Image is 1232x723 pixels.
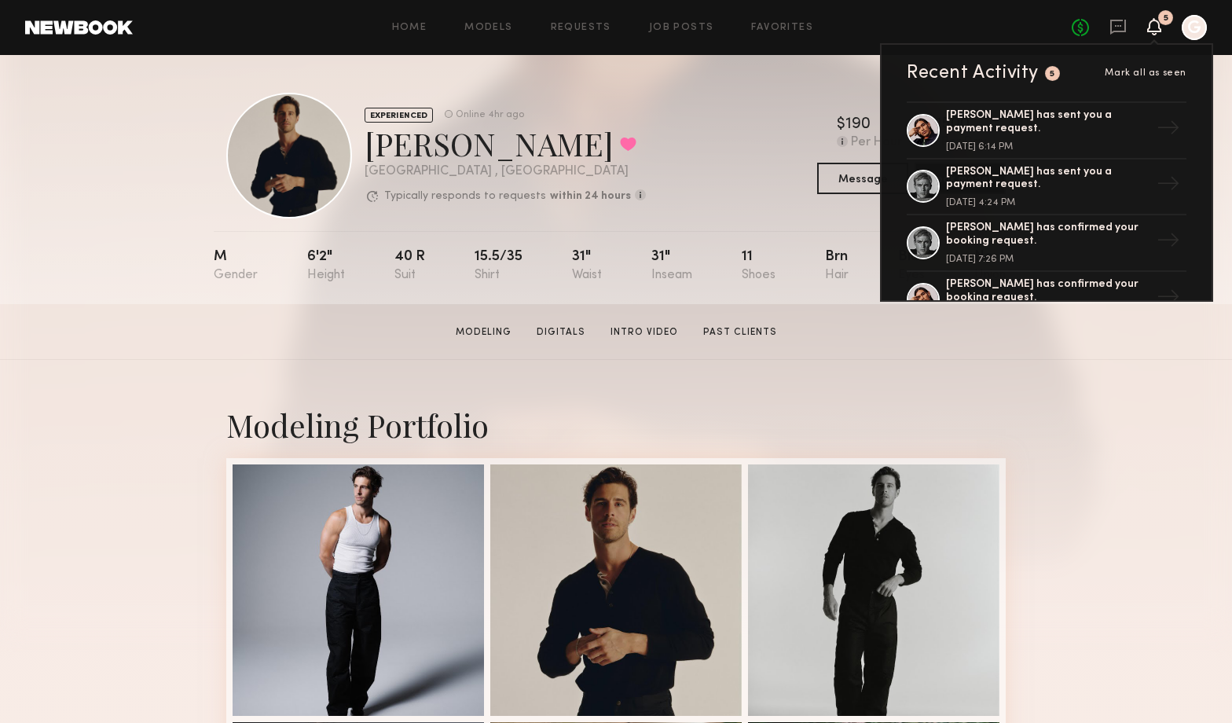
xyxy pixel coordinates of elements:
[394,250,425,282] div: 40 r
[946,166,1150,193] div: [PERSON_NAME] has sent you a payment request.
[392,23,427,33] a: Home
[226,404,1006,446] div: Modeling Portfolio
[837,117,845,133] div: $
[1050,70,1055,79] div: 5
[530,325,592,339] a: Digitals
[572,250,602,282] div: 31"
[649,23,714,33] a: Job Posts
[456,110,524,120] div: Online 4hr ago
[742,250,775,282] div: 11
[946,198,1150,207] div: [DATE] 4:24 PM
[551,23,611,33] a: Requests
[845,117,871,133] div: 190
[946,109,1150,136] div: [PERSON_NAME] has sent you a payment request.
[1164,14,1168,23] div: 5
[365,123,646,164] div: [PERSON_NAME]
[1150,279,1186,320] div: →
[697,325,783,339] a: Past Clients
[365,165,646,178] div: [GEOGRAPHIC_DATA] , [GEOGRAPHIC_DATA]
[946,142,1150,152] div: [DATE] 6:14 PM
[384,191,546,202] p: Typically responds to requests
[475,250,522,282] div: 15.5/35
[851,136,902,150] div: Per Hour
[817,163,908,194] button: Message
[307,250,345,282] div: 6'2"
[1182,15,1207,40] a: G
[946,222,1150,248] div: [PERSON_NAME] has confirmed your booking request.
[1105,68,1186,78] span: Mark all as seen
[825,250,849,282] div: Brn
[550,191,631,202] b: within 24 hours
[946,278,1150,305] div: [PERSON_NAME] has confirmed your booking request.
[449,325,518,339] a: Modeling
[651,250,692,282] div: 31"
[1150,222,1186,263] div: →
[907,101,1186,160] a: [PERSON_NAME] has sent you a payment request.[DATE] 6:14 PM→
[907,160,1186,216] a: [PERSON_NAME] has sent you a payment request.[DATE] 4:24 PM→
[214,250,258,282] div: M
[946,255,1150,264] div: [DATE] 7:26 PM
[1150,166,1186,207] div: →
[751,23,813,33] a: Favorites
[365,108,433,123] div: EXPERIENCED
[604,325,684,339] a: Intro Video
[907,215,1186,272] a: [PERSON_NAME] has confirmed your booking request.[DATE] 7:26 PM→
[907,272,1186,328] a: [PERSON_NAME] has confirmed your booking request.→
[1150,110,1186,151] div: →
[907,64,1039,83] div: Recent Activity
[464,23,512,33] a: Models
